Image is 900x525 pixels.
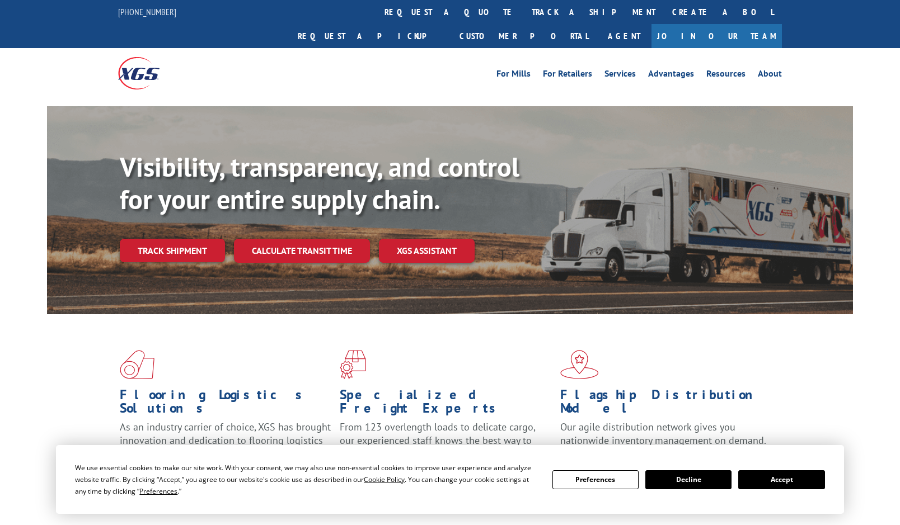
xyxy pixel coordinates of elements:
[552,470,639,489] button: Preferences
[758,69,782,82] a: About
[340,350,366,379] img: xgs-icon-focused-on-flooring-red
[118,6,176,17] a: [PHONE_NUMBER]
[560,420,766,447] span: Our agile distribution network gives you nationwide inventory management on demand.
[75,462,538,497] div: We use essential cookies to make our site work. With your consent, we may also use non-essential ...
[56,445,844,514] div: Cookie Consent Prompt
[645,470,732,489] button: Decline
[379,239,475,263] a: XGS ASSISTANT
[139,486,177,496] span: Preferences
[604,69,636,82] a: Services
[543,69,592,82] a: For Retailers
[340,388,551,420] h1: Specialized Freight Experts
[648,69,694,82] a: Advantages
[120,388,331,420] h1: Flooring Logistics Solutions
[234,239,370,263] a: Calculate transit time
[364,475,405,484] span: Cookie Policy
[451,24,597,48] a: Customer Portal
[289,24,451,48] a: Request a pickup
[706,69,746,82] a: Resources
[597,24,651,48] a: Agent
[120,239,225,262] a: Track shipment
[651,24,782,48] a: Join Our Team
[738,470,824,489] button: Accept
[560,350,599,379] img: xgs-icon-flagship-distribution-model-red
[120,420,331,460] span: As an industry carrier of choice, XGS has brought innovation and dedication to flooring logistics...
[496,69,531,82] a: For Mills
[120,350,154,379] img: xgs-icon-total-supply-chain-intelligence-red
[340,420,551,470] p: From 123 overlength loads to delicate cargo, our experienced staff knows the best way to move you...
[120,149,519,216] b: Visibility, transparency, and control for your entire supply chain.
[560,388,772,420] h1: Flagship Distribution Model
